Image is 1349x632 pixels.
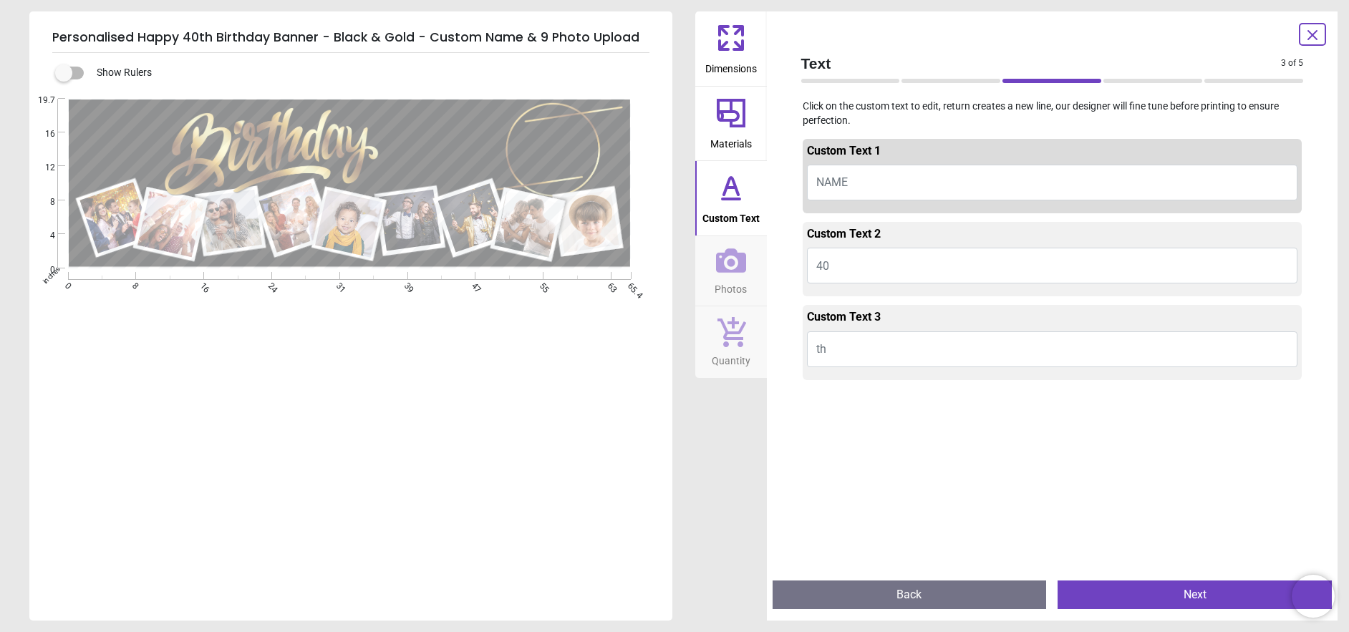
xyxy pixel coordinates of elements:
[807,310,881,324] span: Custom Text 3
[715,276,747,297] span: Photos
[807,227,881,240] span: Custom Text 2
[702,205,760,226] span: Custom Text
[816,175,848,189] span: NAME
[1281,57,1303,69] span: 3 of 5
[695,236,767,306] button: Photos
[28,162,55,174] span: 12
[816,259,829,273] span: 40
[801,53,1282,74] span: Text
[816,342,826,356] span: th
[790,99,1315,127] p: Click on the custom text to edit, return creates a new line, our designer will fine tune before p...
[64,64,672,82] div: Show Rulers
[807,331,1298,367] button: th
[695,87,767,161] button: Materials
[28,128,55,140] span: 16
[695,11,767,86] button: Dimensions
[695,306,767,378] button: Quantity
[1292,575,1335,618] iframe: Brevo live chat
[712,347,750,369] span: Quantity
[705,55,757,77] span: Dimensions
[28,94,55,107] span: 19.7
[28,264,55,276] span: 0
[52,23,649,53] h5: Personalised Happy 40th Birthday Banner - Black & Gold - Custom Name & 9 Photo Upload
[28,196,55,208] span: 8
[807,144,881,157] span: Custom Text 1
[807,165,1298,200] button: NAME
[807,248,1298,283] button: 40
[710,130,752,152] span: Materials
[695,161,767,235] button: Custom Text
[773,580,1047,609] button: Back
[28,230,55,242] span: 4
[1058,580,1332,609] button: Next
